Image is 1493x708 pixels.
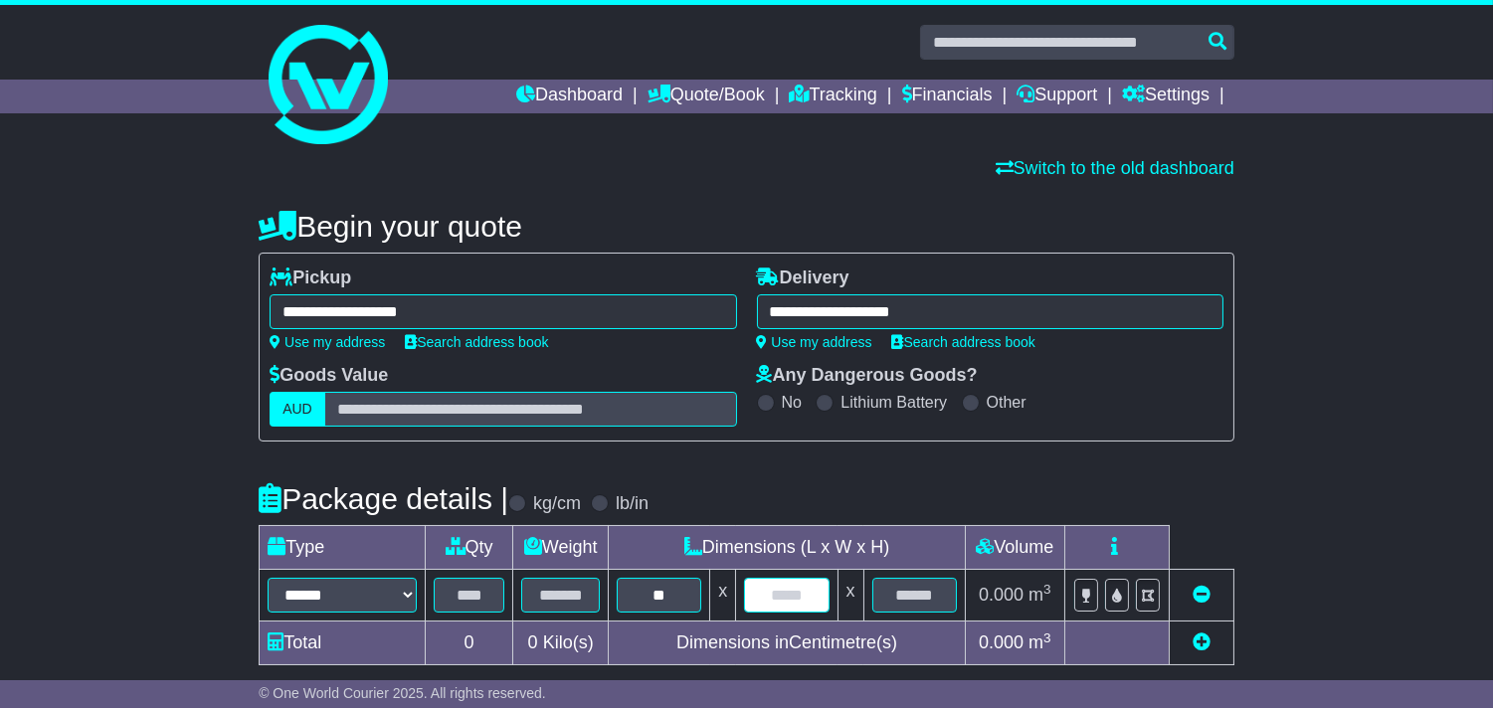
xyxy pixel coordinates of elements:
td: x [838,570,863,621]
label: Goods Value [270,365,388,387]
a: Search address book [405,334,548,350]
td: Dimensions (L x W x H) [609,526,966,570]
h4: Package details | [259,482,508,515]
label: No [782,393,802,412]
a: Use my address [757,334,872,350]
span: 0 [528,632,538,652]
td: Total [260,621,426,665]
a: Support [1017,80,1097,113]
h4: Begin your quote [259,210,1234,243]
td: Weight [513,526,609,570]
label: Lithium Battery [840,393,947,412]
td: Volume [965,526,1064,570]
label: Pickup [270,267,351,289]
sup: 3 [1043,582,1051,597]
sup: 3 [1043,630,1051,645]
td: Type [260,526,426,570]
span: 0.000 [979,585,1024,605]
span: m [1028,585,1051,605]
label: kg/cm [533,493,581,515]
a: Settings [1122,80,1210,113]
span: m [1028,632,1051,652]
a: Dashboard [516,80,623,113]
label: Any Dangerous Goods? [757,365,978,387]
label: Other [987,393,1026,412]
span: 0.000 [979,632,1024,652]
a: Remove this item [1193,585,1211,605]
a: Financials [902,80,993,113]
a: Use my address [270,334,385,350]
label: Delivery [757,267,849,289]
td: Kilo(s) [513,621,609,665]
a: Search address book [892,334,1035,350]
td: 0 [426,621,513,665]
td: Qty [426,526,513,570]
span: © One World Courier 2025. All rights reserved. [259,685,546,701]
label: lb/in [616,493,649,515]
a: Add new item [1193,632,1211,652]
label: AUD [270,392,325,427]
a: Switch to the old dashboard [996,158,1234,178]
td: Dimensions in Centimetre(s) [609,621,966,665]
a: Tracking [790,80,877,113]
a: Quote/Book [648,80,765,113]
td: x [710,570,736,621]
